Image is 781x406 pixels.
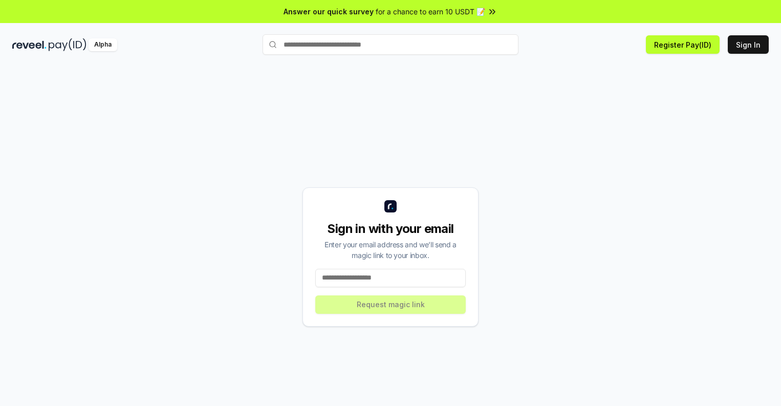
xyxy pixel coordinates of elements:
button: Register Pay(ID) [646,35,720,54]
img: logo_small [384,200,397,212]
img: pay_id [49,38,86,51]
img: reveel_dark [12,38,47,51]
div: Alpha [89,38,117,51]
span: Answer our quick survey [284,6,374,17]
div: Enter your email address and we’ll send a magic link to your inbox. [315,239,466,261]
div: Sign in with your email [315,221,466,237]
span: for a chance to earn 10 USDT 📝 [376,6,485,17]
button: Sign In [728,35,769,54]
